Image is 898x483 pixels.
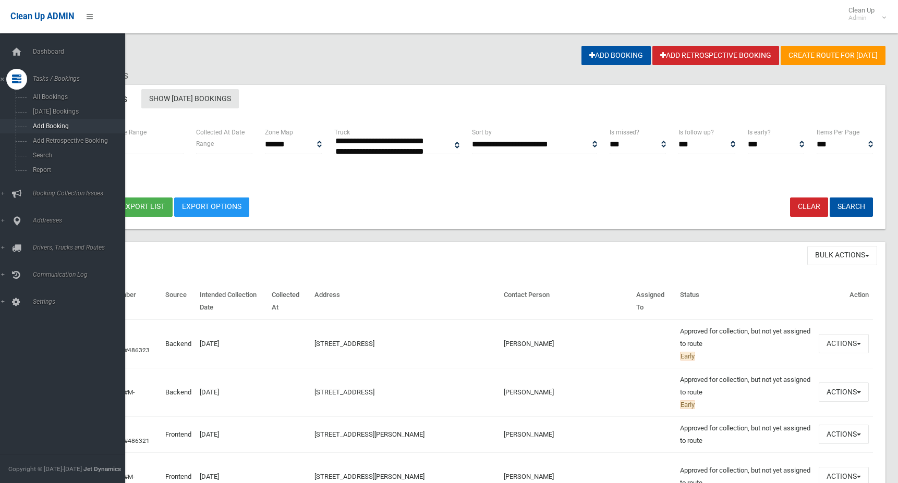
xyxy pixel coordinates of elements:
[807,246,877,265] button: Bulk Actions
[819,382,869,402] button: Actions
[30,93,124,101] span: All Bookings
[30,48,133,55] span: Dashboard
[124,437,150,444] a: #486321
[676,368,815,416] td: Approved for collection, but not yet assigned to route
[196,319,268,368] td: [DATE]
[8,465,82,473] span: Copyright © [DATE]-[DATE]
[124,346,150,354] a: #486323
[500,368,632,416] td: [PERSON_NAME]
[500,319,632,368] td: [PERSON_NAME]
[30,244,133,251] span: Drivers, Trucks and Routes
[30,166,124,174] span: Report
[848,14,875,22] small: Admin
[161,368,196,416] td: Backend
[314,430,424,438] a: [STREET_ADDRESS][PERSON_NAME]
[30,152,124,159] span: Search
[83,465,121,473] strong: Jet Dynamics
[30,108,124,115] span: [DATE] Bookings
[10,11,74,21] span: Clean Up ADMIN
[680,352,695,361] span: Early
[30,75,133,82] span: Tasks / Bookings
[161,283,196,319] th: Source
[500,283,632,319] th: Contact Person
[314,388,374,396] a: [STREET_ADDRESS]
[30,190,133,197] span: Booking Collection Issues
[161,416,196,452] td: Frontend
[196,416,268,452] td: [DATE]
[815,283,873,319] th: Action
[843,6,885,22] span: Clean Up
[314,473,424,480] a: [STREET_ADDRESS][PERSON_NAME]
[268,283,310,319] th: Collected At
[819,425,869,444] button: Actions
[819,334,869,353] button: Actions
[114,197,173,217] button: Export list
[161,319,196,368] td: Backend
[310,283,500,319] th: Address
[30,298,133,305] span: Settings
[30,217,133,224] span: Addresses
[676,319,815,368] td: Approved for collection, but not yet assigned to route
[581,46,651,65] a: Add Booking
[830,197,873,217] button: Search
[652,46,779,65] a: Add Retrospective Booking
[676,416,815,452] td: Approved for collection, but not yet assigned to route
[196,283,268,319] th: Intended Collection Date
[196,368,268,416] td: [DATE]
[174,197,249,217] a: Export Options
[334,127,350,138] label: Truck
[790,197,828,217] a: Clear
[781,46,885,65] a: Create route for [DATE]
[680,400,695,409] span: Early
[632,283,676,319] th: Assigned To
[314,340,374,348] a: [STREET_ADDRESS]
[500,416,632,452] td: [PERSON_NAME]
[30,122,124,130] span: Add Booking
[30,137,124,144] span: Add Retrospective Booking
[676,283,815,319] th: Status
[30,271,133,278] span: Communication Log
[141,89,239,108] a: Show [DATE] Bookings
